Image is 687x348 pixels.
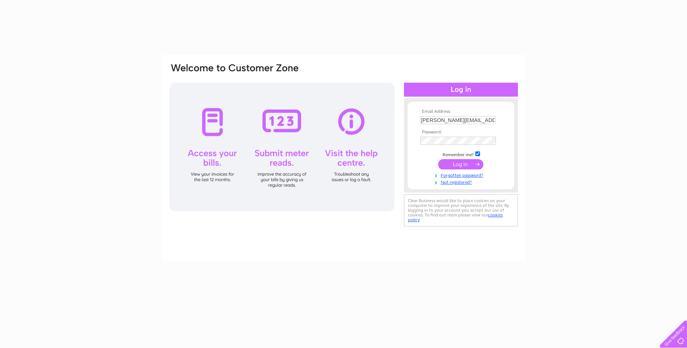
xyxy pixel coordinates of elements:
th: Email Address: [418,109,504,114]
a: Not registered? [420,178,504,185]
a: cookies policy [408,212,503,222]
th: Password: [418,130,504,135]
input: Submit [438,159,483,169]
td: Remember me? [418,150,504,158]
div: Clear Business would like to place cookies on your computer to improve your experience of the sit... [404,194,518,226]
a: Forgotten password? [420,171,504,178]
